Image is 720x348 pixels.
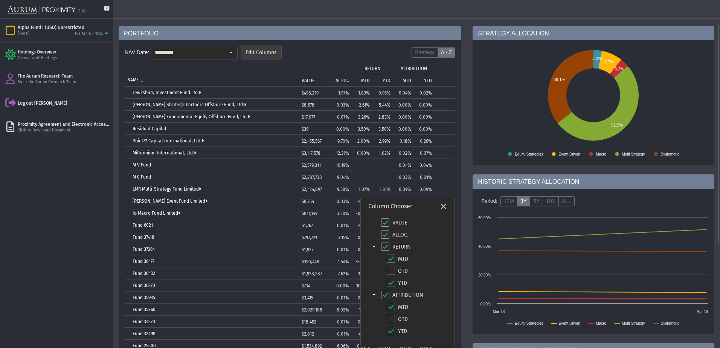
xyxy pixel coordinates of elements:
text: 3.3% [615,67,624,71]
a: M V Fund [133,162,151,168]
span: $18,452 [302,319,316,325]
span: RETURN [392,244,411,250]
li: ALLOC. [368,229,447,241]
td: -1.01% [352,195,372,207]
td: 5.44% [372,99,393,111]
span: $498,279 [302,90,319,96]
span: ALLOC. [392,232,408,238]
td: 0.66% [352,231,372,243]
div: Overview of Holdings [18,55,110,61]
div: Column Chooser [368,202,412,211]
text: Multi Strategy [622,152,645,156]
text: Apr-18 [697,310,708,314]
a: Fund 36270 [133,283,155,288]
span: 7.62% [338,271,349,276]
a: Io Macro Fund Limited [133,211,180,216]
td: -0.00% [393,195,414,207]
span: $17,077 [302,114,315,120]
a: Fund 36477 [133,259,154,264]
text: Macro [596,321,607,325]
td: -0.04% [393,87,414,99]
td: -0.02% [393,147,414,159]
div: Select [224,46,237,59]
p: YTD [424,78,432,83]
dx-button: Edit Columns [241,45,282,60]
p: ALLOC. [336,78,349,83]
td: 0.00% [393,99,414,111]
span: $2,424,897 [302,187,322,192]
text: 51.5% [611,123,623,127]
td: 0.00% [414,111,435,123]
td: 0.00% [414,123,435,135]
div: HISTORIC STRATEGY ALLOCATION [473,174,714,189]
div: Check state [387,279,395,287]
td: Column MTD [352,74,372,86]
td: Column VALUE [299,62,327,86]
div: Est MTD: 0.19% [75,31,103,37]
text: 7.7% [604,60,614,64]
p: MTD [361,78,370,83]
span: $2,455,567 [302,139,322,144]
text: Event Driven [559,152,580,156]
span: 12.31% [336,151,349,156]
td: 1.02% [372,147,393,159]
td: 0.04% [414,159,435,171]
td: 0.00% [414,99,435,111]
span: $811,149 [302,211,317,216]
td: 2.83% [372,111,393,123]
span: 0.00% [336,283,349,288]
p: YTD [383,78,391,83]
img: Aurum-Proximity%20white.svg [8,2,75,18]
span: 0.07% [337,319,349,325]
div: NAV Date: [125,46,151,59]
div: Check state [387,327,395,335]
a: Fund 6021 [133,223,153,228]
a: LMR Multi-Strategy Fund Limited [133,186,201,192]
span: VALUE [392,220,407,226]
td: 1.10% [352,304,372,316]
span: $1,928,287 [302,271,322,276]
span: 0.01% [337,331,349,337]
td: 0.09% [393,183,414,195]
text: 60.00% [478,216,491,220]
div: Close [437,200,450,213]
li: ATTRIBUTION [368,289,447,337]
span: Edit Columns [246,49,277,56]
td: 0.09% [414,183,435,195]
td: 0.26% [414,135,435,147]
a: Fund 32498 [133,331,156,336]
span: 0.03% [337,199,349,204]
span: $39 [302,127,308,132]
div: Column Chooser [360,197,455,347]
text: Systematic [661,321,679,325]
a: Fund 35360 [133,307,156,312]
span: 0.01% [337,247,349,252]
div: PORTFOLIO [119,26,461,40]
div: Check state [387,315,395,323]
div: Proximity Agreement and Electronic Access Agreement ([PERSON_NAME] Foundation).pdf [18,121,110,127]
label: ALL [558,196,575,207]
div: [DATE] [18,31,30,37]
p: NAME [127,77,139,82]
a: M C Fund [133,174,151,180]
td: 0.01% [414,171,435,183]
span: 9.70% [337,139,349,144]
td: 2.94% [352,219,372,231]
text: 20.00% [478,273,491,277]
td: 0.18% [393,135,414,147]
span: $2,579,311 [302,163,321,168]
div: Check state [381,243,389,251]
label: 12M [500,196,517,207]
td: -0.00% [414,195,435,207]
span: 0.07% [337,114,349,120]
a: Fund 37264 [133,247,155,252]
td: 3.50% [372,123,393,135]
a: Fund 35935 [133,295,155,300]
td: 3.50% [352,123,372,135]
text: 0.00% [481,302,491,306]
text: Systematic [661,152,679,156]
td: 0.55% [352,243,372,255]
span: 8.02% [337,307,349,313]
span: $8,578 [302,102,314,108]
div: Period: [478,195,500,208]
